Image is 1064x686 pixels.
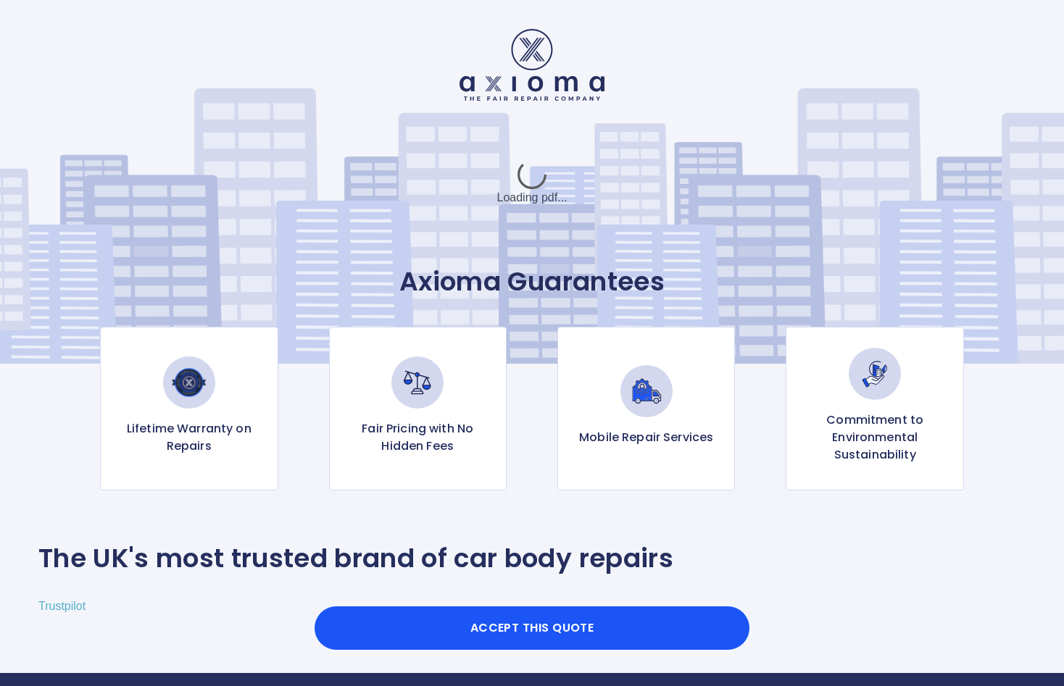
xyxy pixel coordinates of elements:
[579,429,713,446] p: Mobile Repair Services
[798,411,951,464] p: Commitment to Environmental Sustainability
[341,420,494,455] p: Fair Pricing with No Hidden Fees
[460,29,604,101] img: Logo
[38,600,86,612] a: Trustpilot
[849,348,901,400] img: Commitment to Environmental Sustainability
[423,147,641,219] div: Loading pdf...
[620,365,673,417] img: Mobile Repair Services
[38,543,673,574] p: The UK's most trusted brand of car body repairs
[38,266,1026,298] p: Axioma Guarantees
[391,356,444,409] img: Fair Pricing with No Hidden Fees
[315,606,749,650] button: Accept this Quote
[112,420,265,455] p: Lifetime Warranty on Repairs
[163,356,215,409] img: Lifetime Warranty on Repairs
